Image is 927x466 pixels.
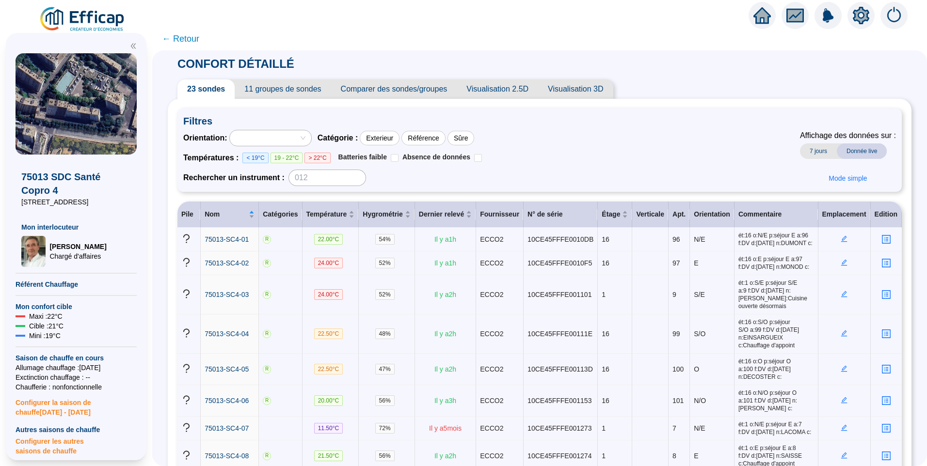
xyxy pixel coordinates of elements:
span: Exctinction chauffage : -- [16,373,137,382]
span: 16 [602,259,609,267]
span: profile [881,329,891,339]
span: edit [841,452,847,459]
span: Il y a 2 h [434,330,456,338]
span: Température [306,209,347,219]
span: R [263,330,271,338]
div: Sûre [448,131,475,145]
td: ECCO2 [476,385,524,417]
span: Il y a 2 h [434,291,456,298]
span: Il y a 3 h [434,397,456,404]
span: Pile [181,210,193,218]
span: 75013-SC4-02 [205,259,249,267]
th: Nom [201,202,259,228]
span: edit [841,330,847,337]
span: 7 [672,424,676,432]
span: O [694,365,699,373]
a: 75013-SC4-05 [205,364,249,374]
span: Configurer la saison de chauffe [DATE] - [DATE] [16,392,137,417]
span: 99 [672,330,680,338]
a: 75013-SC4-08 [205,451,249,461]
span: < 19°C [242,153,268,163]
span: Il y a 2 h [434,365,456,373]
span: 10CE45FFFE001274 [527,452,591,460]
th: Orientation [690,202,735,228]
a: 75013-SC4-06 [205,396,249,406]
span: 75013-SC4-04 [205,330,249,338]
img: efficap energie logo [39,6,127,33]
span: Filtres [183,114,896,128]
div: Référence [401,131,446,145]
span: ← Retour [162,32,199,46]
span: Catégorie : [318,132,358,144]
span: R [263,235,271,244]
span: profile [881,258,891,268]
span: question [181,328,192,338]
input: 012 [288,170,366,186]
span: edit [841,291,847,297]
button: Mode simple [821,171,875,186]
td: ECCO2 [476,354,524,385]
span: 75013-SC4-01 [205,235,249,243]
span: 10CE45FFFE00113D [527,365,593,373]
span: 10CE45FFFE001153 [527,397,591,404]
span: 7 jours [800,143,837,159]
span: E [694,452,698,460]
span: 22.50 °C [314,328,343,339]
span: 10CE45FFFE001273 [527,424,591,432]
span: 21.50 °C [314,450,343,461]
span: ét:16 o:E p:séjour E a:97 f:DV d:[DATE] n:MONOD c: [738,255,814,271]
span: Il y a 2 h [434,452,456,460]
td: ECCO2 [476,314,524,354]
th: Dernier relevé [415,202,476,228]
span: Rechercher un instrument : [183,172,285,184]
th: Fournisseur [476,202,524,228]
span: 101 [672,397,684,404]
span: Visualisation 2.5D [457,79,538,99]
span: 75013-SC4-06 [205,397,249,404]
span: 75013-SC4-07 [205,424,249,432]
span: profile [881,290,891,299]
span: [PERSON_NAME] [49,242,106,251]
span: ét:16 o:O p:séjour O a:100 f:DV d:[DATE] n:DECOSTER c: [738,357,814,381]
span: 10CE45FFFE00111E [527,330,592,338]
img: alerts [880,2,908,29]
a: 75013-SC4-04 [205,329,249,339]
span: edit [841,259,847,266]
span: Visualisation 3D [538,79,613,99]
span: Étage [602,209,620,219]
th: Hygrométrie [359,202,415,228]
span: Référent Chauffage [16,280,137,289]
span: Mon confort cible [16,302,137,311]
td: ECCO2 [476,251,524,275]
th: Catégories [259,202,302,228]
span: 75013-SC4-05 [205,365,249,373]
img: alerts [815,2,842,29]
th: Température [303,202,359,228]
span: 56 % [375,395,395,406]
a: 75013-SC4-02 [205,258,249,268]
span: Orientation : [183,132,227,144]
span: Hygrométrie [363,209,402,219]
span: Saison de chauffe en cours [16,353,137,363]
span: CONFORT DÉTAILLÉ [168,57,304,70]
th: Étage [598,202,632,228]
span: 8 [672,452,676,460]
span: Mode simple [829,173,867,184]
span: question [181,395,192,405]
span: 11.50 °C [314,423,343,434]
span: home [753,7,771,24]
span: double-left [130,43,137,49]
span: 22.00 °C [314,234,343,245]
span: R [263,291,271,299]
span: 75013-SC4-03 [205,291,249,298]
span: Donnée live [837,143,887,159]
span: question [181,289,192,299]
span: 1 [602,291,606,298]
span: 24.00 °C [314,258,343,268]
th: Edition [871,202,902,228]
span: R [263,397,271,405]
span: > 22°C [304,153,330,163]
span: 47 % [375,364,395,374]
span: Mon interlocuteur [21,222,131,232]
span: profile [881,451,891,461]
